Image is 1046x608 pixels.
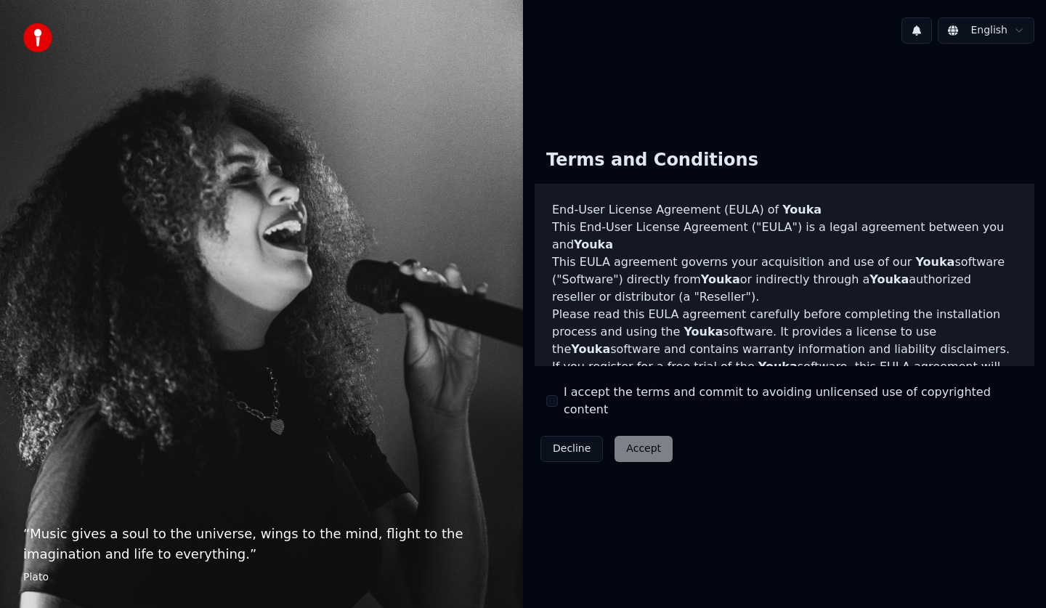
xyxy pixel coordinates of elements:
[552,306,1017,358] p: Please read this EULA agreement carefully before completing the installation process and using th...
[23,524,500,564] p: “ Music gives a soul to the universe, wings to the mind, flight to the imagination and life to ev...
[701,272,740,286] span: Youka
[564,384,1023,418] label: I accept the terms and commit to avoiding unlicensed use of copyrighted content
[915,255,954,269] span: Youka
[23,23,52,52] img: youka
[552,358,1017,428] p: If you register for a free trial of the software, this EULA agreement will also govern that trial...
[552,201,1017,219] h3: End-User License Agreement (EULA) of
[540,436,603,462] button: Decline
[535,137,770,184] div: Terms and Conditions
[552,254,1017,306] p: This EULA agreement governs your acquisition and use of our software ("Software") directly from o...
[552,219,1017,254] p: This End-User License Agreement ("EULA") is a legal agreement between you and
[758,360,798,373] span: Youka
[574,238,613,251] span: Youka
[869,272,909,286] span: Youka
[571,342,610,356] span: Youka
[782,203,822,216] span: Youka
[684,325,723,339] span: Youka
[23,570,500,585] footer: Plato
